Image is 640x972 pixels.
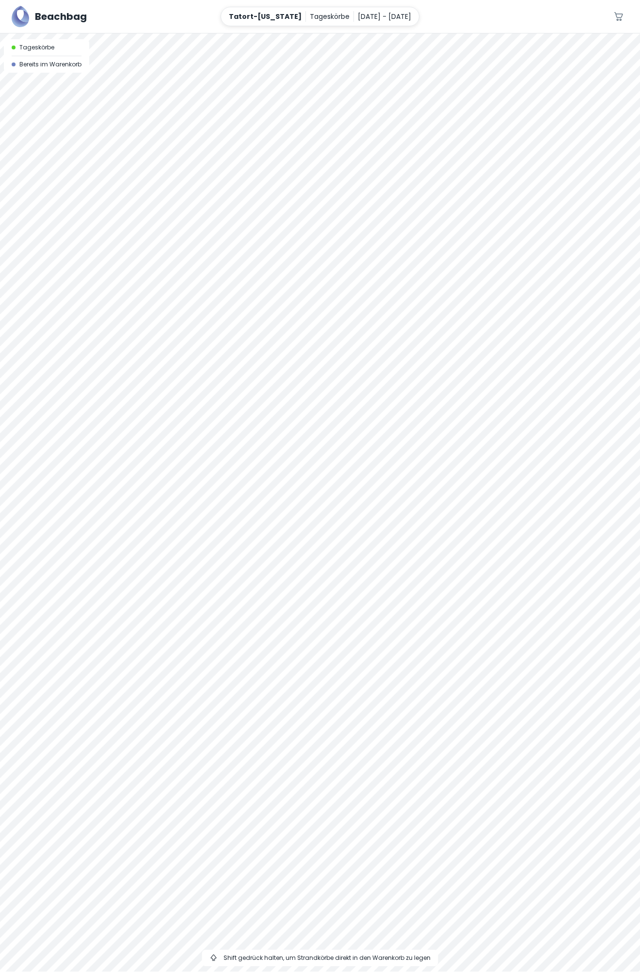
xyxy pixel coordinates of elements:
[19,60,81,69] span: Bereits im Warenkorb
[358,11,411,22] p: [DATE] - [DATE]
[12,6,29,27] img: Beachbag
[224,954,431,962] span: Shift gedrück halten, um Strandkörbe direkt in den Warenkorb zu legen
[310,11,350,22] p: Tageskörbe
[19,43,54,52] span: Tageskörbe
[229,11,302,22] p: Tatort-[US_STATE]
[35,9,87,24] h5: Beachbag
